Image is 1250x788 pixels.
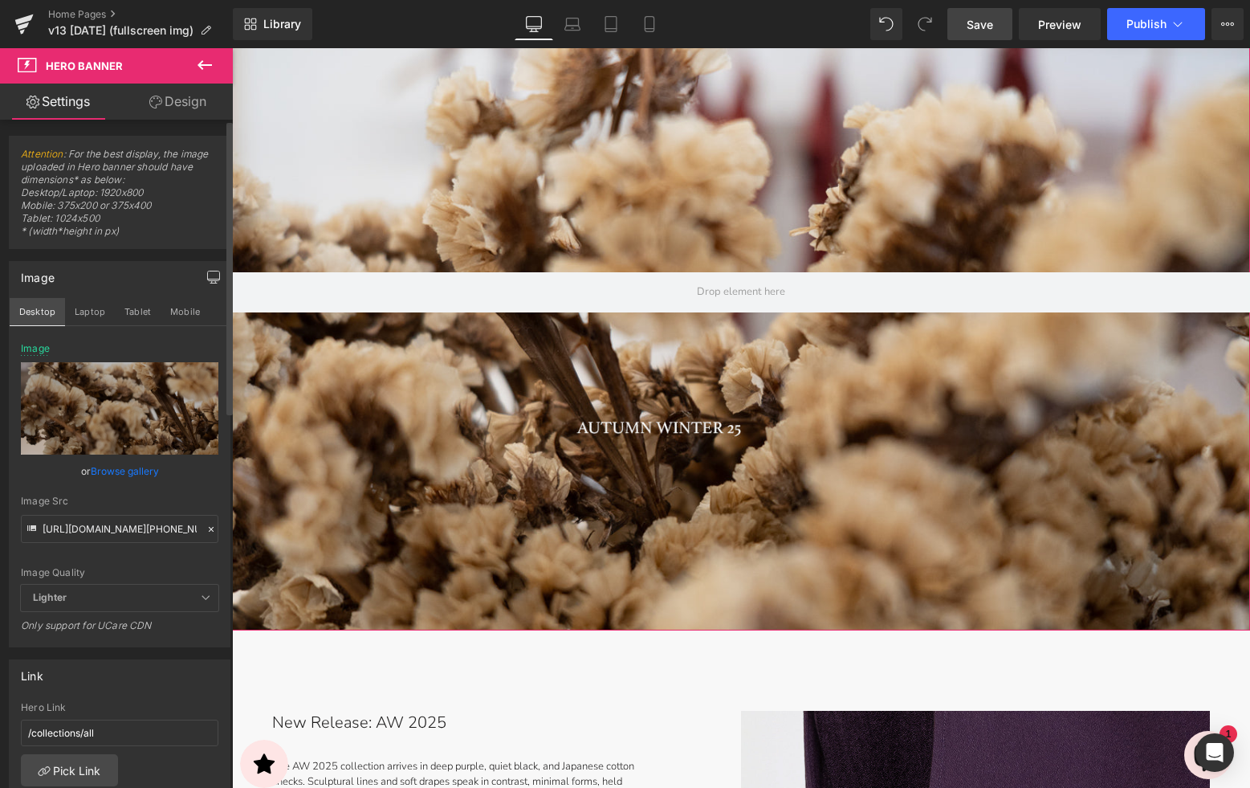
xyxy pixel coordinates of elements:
inbox-online-store-chat: Shopify online store chat [947,683,1005,735]
div: Image Quality [21,567,218,578]
button: Undo [870,8,902,40]
input: Link [21,515,218,543]
p: New Release: AW 2025 [40,663,397,687]
div: Image [21,343,50,354]
span: : For the best display, the image uploaded in Hero banner should have dimensions* as below: Deskt... [21,148,218,248]
button: Desktop [10,298,65,325]
button: Publish [1107,8,1205,40]
div: Link [21,660,43,683]
div: Image Src [21,496,218,507]
button: Laptop [65,298,115,325]
div: or [21,463,218,480]
iframe: Button to open loyalty program pop-up [8,692,56,740]
a: Attention [21,148,63,160]
span: Publish [1126,18,1167,31]
button: Mobile [161,298,210,325]
span: Preview [1038,16,1081,33]
div: Open Intercom Messenger [1195,733,1234,772]
a: New Library [233,8,312,40]
span: v13 [DATE] (fullscreen img) [48,24,193,37]
div: Hero Link [21,702,218,713]
button: Tablet [115,298,161,325]
span: Library [263,17,301,31]
button: More [1211,8,1244,40]
a: Design [120,84,236,120]
a: Preview [1019,8,1101,40]
input: https://your-shop.myshopify.com [21,720,218,746]
a: Desktop [515,8,553,40]
a: Browse gallery [91,457,159,485]
a: Laptop [553,8,592,40]
b: Lighter [33,591,67,603]
div: Image [21,262,55,284]
span: Hero Banner [46,59,123,72]
a: Mobile [630,8,669,40]
p: The AW 2025 collection arrives in deep purple, quiet black, and Japanese cotton checks. Sculptura... [40,711,405,758]
button: Redo [909,8,941,40]
span: Save [967,16,993,33]
a: Home Pages [48,8,233,21]
div: Only support for UCare CDN [21,619,218,643]
a: Tablet [592,8,630,40]
a: Pick Link [21,754,118,786]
